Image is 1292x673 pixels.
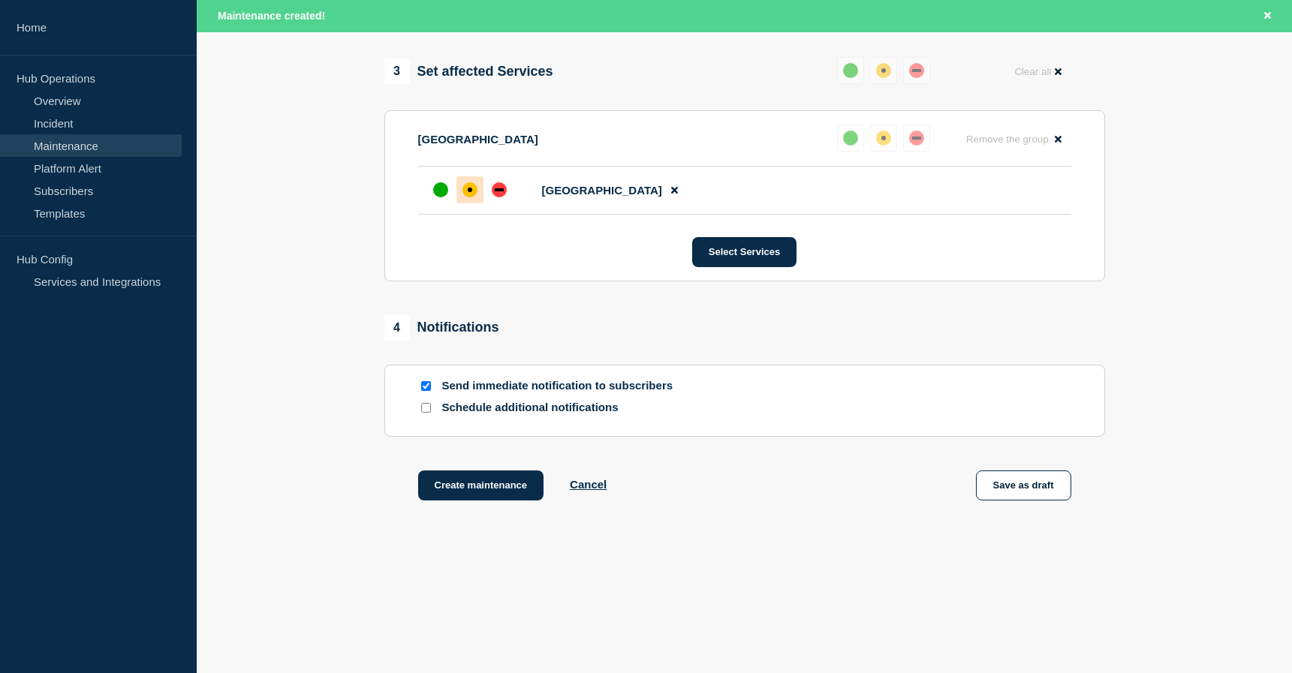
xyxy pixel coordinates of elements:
button: affected [870,57,897,84]
button: Select Services [692,237,797,267]
div: up [843,63,858,78]
div: affected [462,182,477,197]
button: Remove the group [957,125,1071,154]
div: down [492,182,507,197]
p: Schedule additional notifications [442,401,682,415]
div: up [843,131,858,146]
div: affected [876,63,891,78]
span: Remove the group [966,134,1049,145]
button: up [837,125,864,152]
span: 4 [384,315,410,341]
div: down [909,63,924,78]
input: Schedule additional notifications [421,403,431,413]
p: [GEOGRAPHIC_DATA] [418,133,538,146]
button: Create maintenance [418,470,544,500]
div: Notifications [384,315,499,341]
button: Close banner [1258,8,1277,25]
input: Send immediate notification to subscribers [421,381,431,391]
span: Maintenance created! [218,10,325,22]
div: down [909,131,924,146]
div: up [433,182,448,197]
button: Cancel [570,478,607,491]
div: Set affected Services [384,59,553,84]
span: 3 [384,59,410,84]
span: [GEOGRAPHIC_DATA] [542,184,662,197]
button: affected [870,125,897,152]
p: Send immediate notification to subscribers [442,379,682,393]
button: down [903,57,930,84]
button: up [837,57,864,84]
button: Save as draft [976,470,1071,500]
div: affected [876,131,891,146]
button: Clear all [1005,57,1071,86]
button: down [903,125,930,152]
